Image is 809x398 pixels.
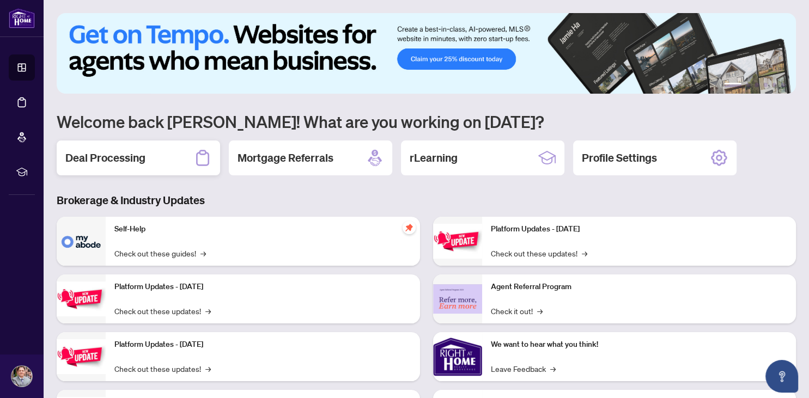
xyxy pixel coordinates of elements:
button: 5 [772,83,776,87]
button: 1 [724,83,741,87]
span: → [205,363,211,375]
p: Platform Updates - [DATE] [114,281,411,293]
img: Platform Updates - September 16, 2025 [57,281,106,316]
h2: Deal Processing [65,150,145,166]
a: Leave Feedback→ [491,363,556,375]
span: → [582,247,587,259]
a: Check it out!→ [491,305,543,317]
button: Open asap [765,360,798,393]
img: Profile Icon [11,366,32,387]
p: Agent Referral Program [491,281,788,293]
a: Check out these guides!→ [114,247,206,259]
button: 2 [746,83,750,87]
h2: Profile Settings [582,150,657,166]
h2: rLearning [410,150,458,166]
a: Check out these updates!→ [114,305,211,317]
p: Platform Updates - [DATE] [491,223,788,235]
button: 6 [781,83,785,87]
img: Self-Help [57,217,106,266]
a: Check out these updates!→ [491,247,587,259]
img: We want to hear what you think! [433,332,482,381]
img: logo [9,8,35,28]
span: pushpin [403,221,416,234]
span: → [550,363,556,375]
p: Self-Help [114,223,411,235]
p: Platform Updates - [DATE] [114,339,411,351]
img: Platform Updates - June 23, 2025 [433,224,482,258]
span: → [200,247,206,259]
h1: Welcome back [PERSON_NAME]! What are you working on [DATE]? [57,111,796,132]
span: → [205,305,211,317]
button: 4 [763,83,768,87]
button: 3 [755,83,759,87]
img: Slide 0 [57,13,796,94]
a: Check out these updates!→ [114,363,211,375]
h3: Brokerage & Industry Updates [57,193,796,208]
img: Platform Updates - July 21, 2025 [57,339,106,373]
h2: Mortgage Referrals [238,150,333,166]
p: We want to hear what you think! [491,339,788,351]
img: Agent Referral Program [433,284,482,314]
span: → [537,305,543,317]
